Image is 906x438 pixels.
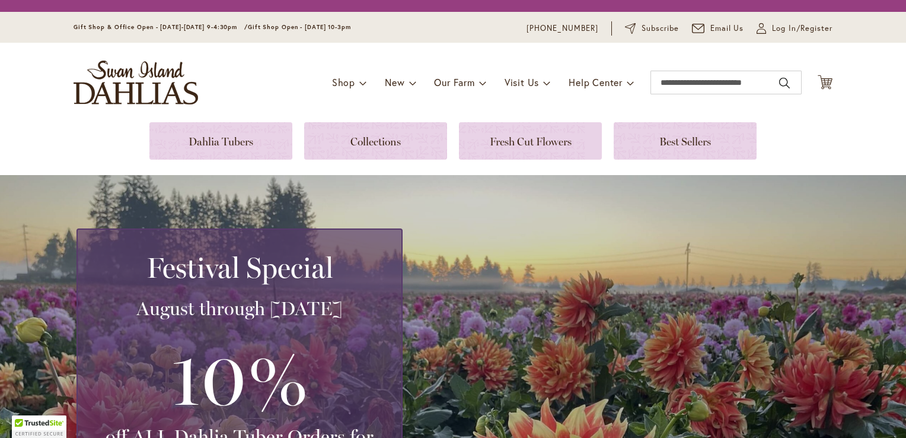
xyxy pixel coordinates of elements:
[779,74,790,93] button: Search
[505,76,539,88] span: Visit Us
[757,23,832,34] a: Log In/Register
[434,76,474,88] span: Our Farm
[527,23,598,34] a: [PHONE_NUMBER]
[12,415,66,438] div: TrustedSite Certified
[642,23,679,34] span: Subscribe
[248,23,351,31] span: Gift Shop Open - [DATE] 10-3pm
[92,332,387,425] h3: 10%
[332,76,355,88] span: Shop
[710,23,744,34] span: Email Us
[772,23,832,34] span: Log In/Register
[92,251,387,284] h2: Festival Special
[92,297,387,320] h3: August through [DATE]
[625,23,679,34] a: Subscribe
[74,61,198,104] a: store logo
[74,23,248,31] span: Gift Shop & Office Open - [DATE]-[DATE] 9-4:30pm /
[569,76,623,88] span: Help Center
[385,76,404,88] span: New
[692,23,744,34] a: Email Us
